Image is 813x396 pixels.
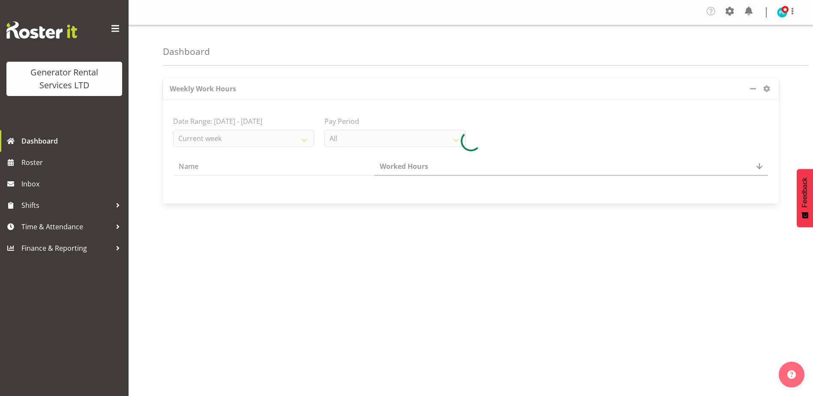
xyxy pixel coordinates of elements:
span: Feedback [801,177,809,207]
span: Roster [21,156,124,169]
span: Time & Attendance [21,220,111,233]
span: Shifts [21,199,111,212]
span: Inbox [21,177,124,190]
img: payrol-lady11294.jpg [777,7,787,18]
img: help-xxl-2.png [787,370,796,379]
img: Rosterit website logo [6,21,77,39]
span: Dashboard [21,135,124,147]
h4: Dashboard [163,47,210,57]
div: Generator Rental Services LTD [15,66,114,92]
button: Feedback - Show survey [797,169,813,227]
span: Finance & Reporting [21,242,111,255]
